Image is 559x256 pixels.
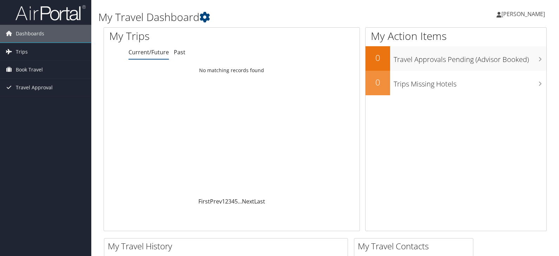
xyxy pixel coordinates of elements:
[222,198,225,205] a: 1
[501,10,545,18] span: [PERSON_NAME]
[16,79,53,96] span: Travel Approval
[109,29,248,43] h1: My Trips
[235,198,238,205] a: 5
[210,198,222,205] a: Prev
[225,198,228,205] a: 2
[104,64,360,77] td: No matching records found
[16,61,43,78] span: Book Travel
[15,5,86,21] img: airportal-logo.png
[358,240,473,252] h2: My Travel Contacts
[174,48,185,56] a: Past
[394,51,546,64] h3: Travel Approvals Pending (Advisor Booked)
[366,71,546,95] a: 0Trips Missing Hotels
[108,240,348,252] h2: My Travel History
[366,46,546,71] a: 0Travel Approvals Pending (Advisor Booked)
[366,52,390,64] h2: 0
[366,76,390,88] h2: 0
[242,198,254,205] a: Next
[16,43,28,61] span: Trips
[254,198,265,205] a: Last
[129,48,169,56] a: Current/Future
[238,198,242,205] span: …
[394,76,546,89] h3: Trips Missing Hotels
[231,198,235,205] a: 4
[198,198,210,205] a: First
[228,198,231,205] a: 3
[16,25,44,42] span: Dashboards
[496,4,552,25] a: [PERSON_NAME]
[98,10,401,25] h1: My Travel Dashboard
[366,29,546,43] h1: My Action Items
